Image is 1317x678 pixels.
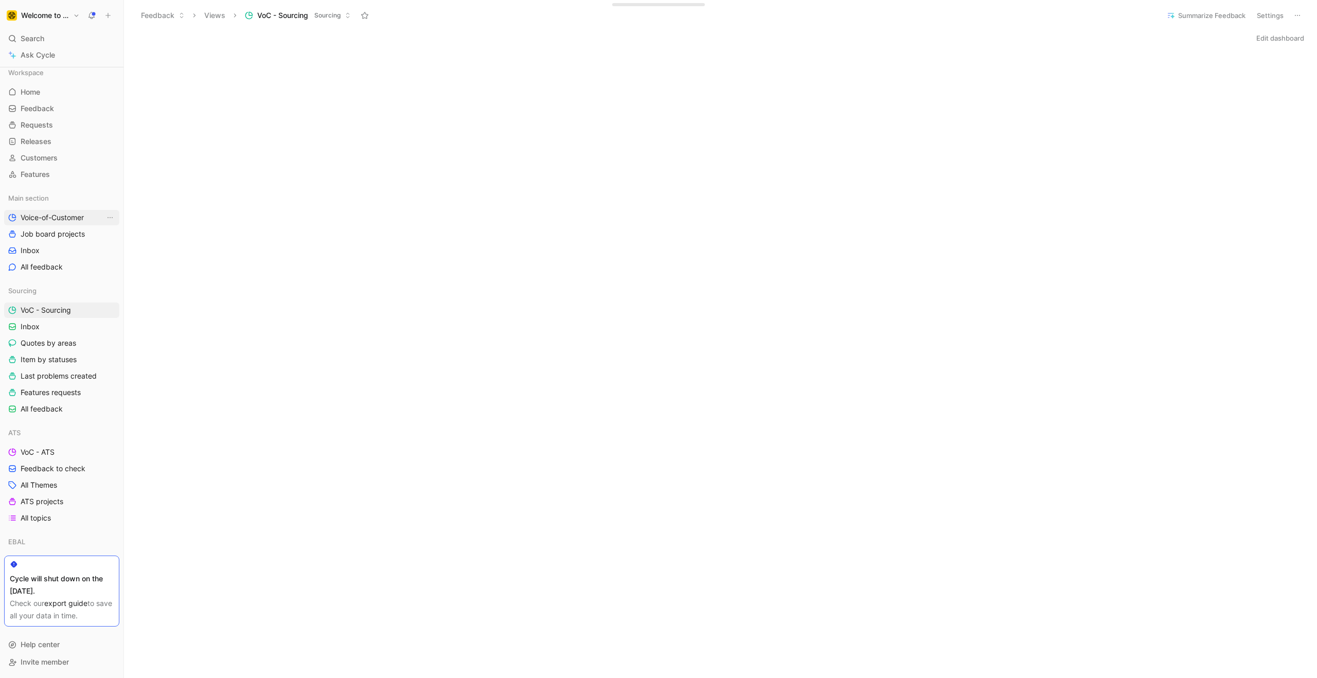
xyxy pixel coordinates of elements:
[21,480,57,490] span: All Themes
[257,10,308,21] span: VoC - Sourcing
[4,84,119,100] a: Home
[21,640,60,649] span: Help center
[21,87,40,97] span: Home
[1252,31,1309,45] button: Edit dashboard
[4,226,119,242] a: Job board projects
[4,494,119,509] a: ATS projects
[4,283,119,298] div: Sourcing
[21,49,55,61] span: Ask Cycle
[10,597,114,622] div: Check our to save all your data in time.
[314,10,341,21] span: Sourcing
[8,193,49,203] span: Main section
[4,259,119,275] a: All feedback
[4,401,119,417] a: All feedback
[4,335,119,351] a: Quotes by areas
[1252,8,1288,23] button: Settings
[4,534,119,552] div: EBAL
[4,319,119,334] a: Inbox
[21,136,51,147] span: Releases
[7,10,17,21] img: Welcome to the Jungle
[4,461,119,476] a: Feedback to check
[21,169,50,180] span: Features
[200,8,230,23] button: Views
[4,167,119,182] a: Features
[21,103,54,114] span: Feedback
[4,425,119,526] div: ATSVoC - ATSFeedback to checkAll ThemesATS projectsAll topics
[4,510,119,526] a: All topics
[8,286,37,296] span: Sourcing
[4,352,119,367] a: Item by statuses
[21,212,84,223] span: Voice-of-Customer
[10,573,114,597] div: Cycle will shut down on the [DATE].
[4,150,119,166] a: Customers
[21,387,81,398] span: Features requests
[21,120,53,130] span: Requests
[4,283,119,417] div: SourcingVoC - SourcingInboxQuotes by areasItem by statusesLast problems createdFeatures requestsA...
[21,447,55,457] span: VoC - ATS
[21,262,63,272] span: All feedback
[4,31,119,46] div: Search
[4,210,119,225] a: Voice-of-CustomerView actions
[21,11,69,20] h1: Welcome to the Jungle
[4,302,119,318] a: VoC - Sourcing
[21,354,77,365] span: Item by statuses
[4,637,119,652] div: Help center
[21,404,63,414] span: All feedback
[1162,8,1250,23] button: Summarize Feedback
[4,101,119,116] a: Feedback
[21,229,85,239] span: Job board projects
[21,338,76,348] span: Quotes by areas
[105,212,115,223] button: View actions
[8,67,44,78] span: Workspace
[4,117,119,133] a: Requests
[21,305,71,315] span: VoC - Sourcing
[4,534,119,549] div: EBAL
[4,65,119,80] div: Workspace
[8,427,21,438] span: ATS
[4,425,119,440] div: ATS
[21,463,85,474] span: Feedback to check
[240,8,355,23] button: VoC - SourcingSourcing
[4,243,119,258] a: Inbox
[21,496,63,507] span: ATS projects
[4,134,119,149] a: Releases
[21,371,97,381] span: Last problems created
[136,8,189,23] button: Feedback
[4,368,119,384] a: Last problems created
[4,385,119,400] a: Features requests
[4,654,119,670] div: Invite member
[44,599,87,608] a: export guide
[8,537,25,547] span: EBAL
[21,322,40,332] span: Inbox
[4,444,119,460] a: VoC - ATS
[21,657,69,666] span: Invite member
[4,47,119,63] a: Ask Cycle
[21,32,44,45] span: Search
[4,8,82,23] button: Welcome to the JungleWelcome to the Jungle
[21,153,58,163] span: Customers
[21,513,51,523] span: All topics
[21,245,40,256] span: Inbox
[4,477,119,493] a: All Themes
[4,190,119,275] div: Main sectionVoice-of-CustomerView actionsJob board projectsInboxAll feedback
[4,190,119,206] div: Main section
